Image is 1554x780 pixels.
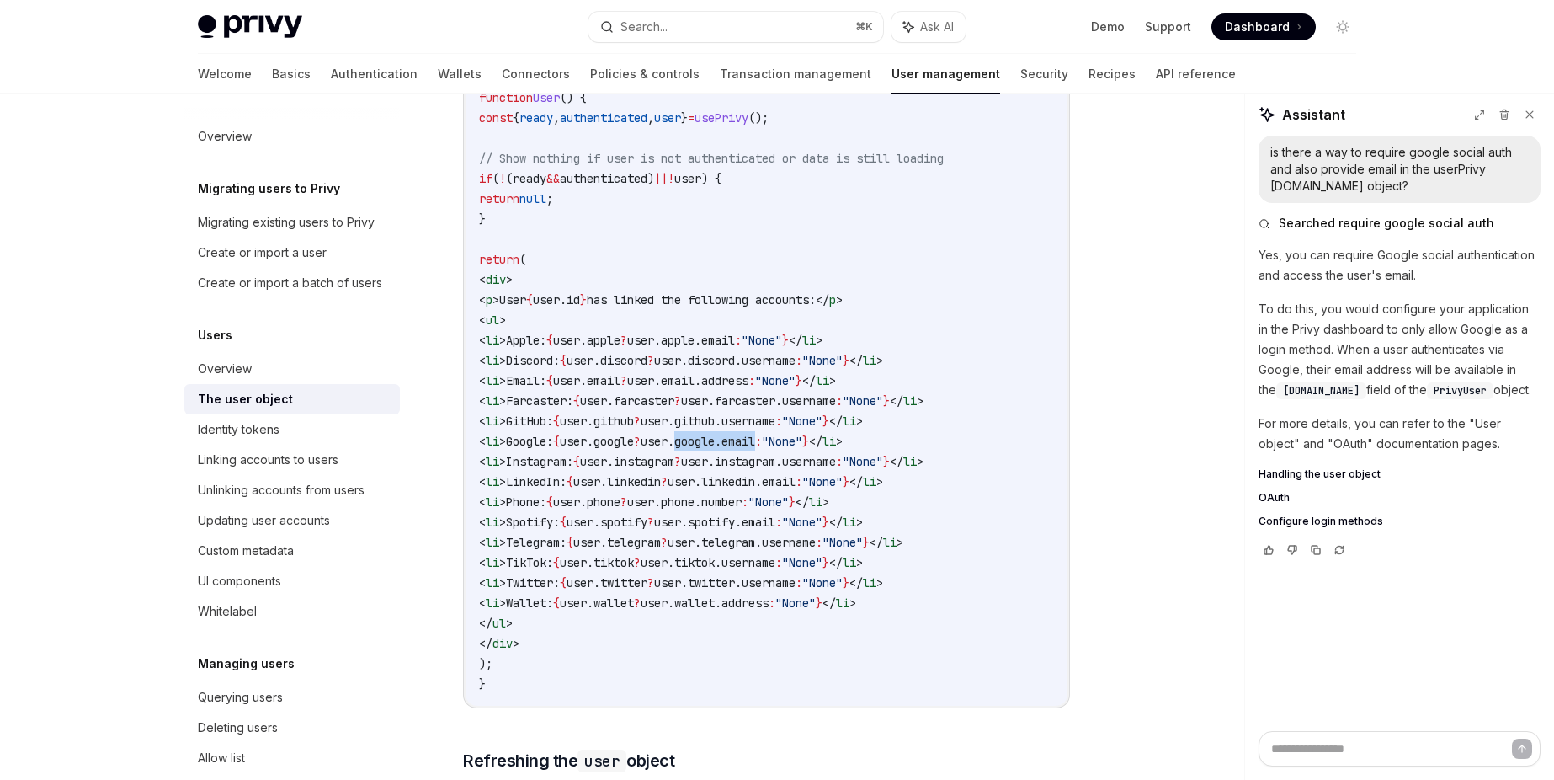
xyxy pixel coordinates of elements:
[661,373,695,388] span: email
[600,474,607,489] span: .
[479,393,486,409] span: <
[573,393,580,409] span: {
[789,333,802,348] span: </
[620,17,668,37] div: Search...
[1434,384,1487,398] span: PrivyUser
[546,494,553,510] span: {
[782,454,836,469] span: username
[492,171,499,186] span: (
[479,494,486,510] span: <
[184,207,400,238] a: Migrating existing users to Privy
[580,333,587,348] span: .
[701,474,755,489] span: linkedin
[553,414,560,429] span: {
[695,333,701,348] span: .
[802,434,809,449] span: }
[708,454,715,469] span: .
[479,151,944,166] span: // Show nothing if user is not authenticated or data is still loading
[486,414,499,429] span: li
[775,414,782,429] span: :
[184,505,400,536] a: Updating user accounts
[917,393,923,409] span: >
[1259,414,1541,454] p: For more details, you can refer to the "User object" and "OAuth" documentation pages.
[184,238,400,268] a: Create or import a user
[654,353,681,368] span: user
[620,373,627,388] span: ?
[614,393,674,409] span: farcaster
[553,110,560,126] span: ,
[198,450,338,470] div: Linking accounts to users
[1259,515,1541,528] a: Configure login methods
[775,393,782,409] span: .
[742,353,796,368] span: username
[499,454,506,469] span: >
[1088,54,1136,94] a: Recipes
[721,414,775,429] span: username
[198,325,232,345] h5: Users
[1020,54,1068,94] a: Security
[499,414,506,429] span: >
[627,373,654,388] span: user
[479,211,486,227] span: }
[198,571,281,591] div: UI components
[647,353,654,368] span: ?
[546,333,553,348] span: {
[748,494,789,510] span: "None"
[479,373,486,388] span: <
[560,353,567,368] span: {
[553,494,580,510] span: user
[573,454,580,469] span: {
[587,414,593,429] span: .
[654,110,681,126] span: user
[533,292,560,307] span: user
[816,373,829,388] span: li
[479,191,519,206] span: return
[883,454,890,469] span: }
[917,454,923,469] span: >
[184,354,400,384] a: Overview
[580,494,587,510] span: .
[674,393,681,409] span: ?
[198,389,293,409] div: The user object
[486,292,492,307] span: p
[506,434,553,449] span: Google:
[681,353,688,368] span: .
[721,434,755,449] span: email
[829,414,843,429] span: </
[593,353,600,368] span: .
[506,393,573,409] span: Farcaster:
[715,454,775,469] span: instagram
[627,494,654,510] span: user
[654,373,661,388] span: .
[499,494,506,510] span: >
[560,292,567,307] span: .
[654,333,661,348] span: .
[198,54,252,94] a: Welcome
[695,110,748,126] span: usePrivy
[198,510,330,531] div: Updating user accounts
[891,12,966,42] button: Ask AI
[863,353,876,368] span: li
[486,393,499,409] span: li
[1283,384,1360,398] span: [DOMAIN_NAME]
[755,434,762,449] span: :
[479,434,486,449] span: <
[479,110,513,126] span: const
[715,414,721,429] span: .
[634,414,641,429] span: ?
[843,474,849,489] span: }
[1259,245,1541,286] p: Yes, you can require Google social authentication and access the user's email.
[641,414,668,429] span: user
[499,292,526,307] span: User
[198,687,283,708] div: Querying users
[715,434,721,449] span: .
[782,333,789,348] span: }
[506,414,553,429] span: GitHub:
[331,54,418,94] a: Authentication
[513,110,519,126] span: {
[499,171,506,186] span: !
[903,393,917,409] span: li
[720,54,871,94] a: Transaction management
[506,171,513,186] span: (
[695,474,701,489] span: .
